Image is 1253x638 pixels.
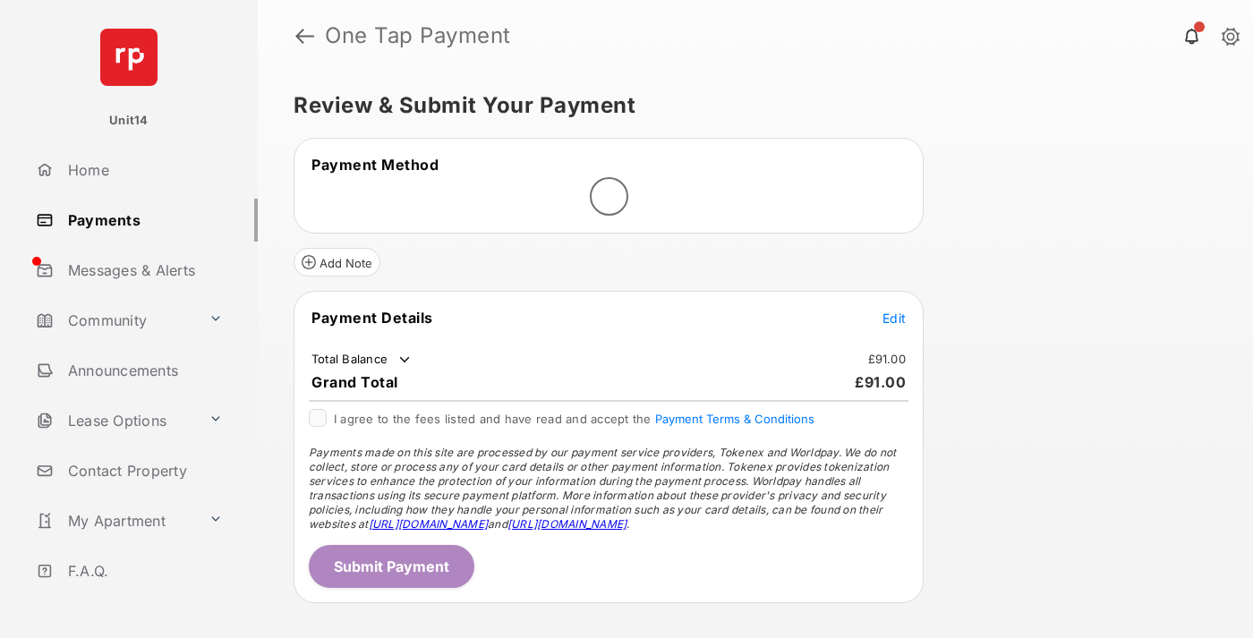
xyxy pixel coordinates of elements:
[309,446,896,531] span: Payments made on this site are processed by our payment service providers, Tokenex and Worldpay. ...
[29,199,258,242] a: Payments
[325,25,511,47] strong: One Tap Payment
[29,299,201,342] a: Community
[100,29,158,86] img: svg+xml;base64,PHN2ZyB4bWxucz0iaHR0cDovL3d3dy53My5vcmcvMjAwMC9zdmciIHdpZHRoPSI2NCIgaGVpZ2h0PSI2NC...
[311,309,433,327] span: Payment Details
[29,349,258,392] a: Announcements
[507,517,626,531] a: [URL][DOMAIN_NAME]
[29,499,201,542] a: My Apartment
[294,248,380,276] button: Add Note
[29,449,258,492] a: Contact Property
[29,549,258,592] a: F.A.Q.
[334,412,814,426] span: I agree to the fees listed and have read and accept the
[29,149,258,191] a: Home
[29,399,201,442] a: Lease Options
[867,351,908,367] td: £91.00
[882,310,906,326] span: Edit
[29,249,258,292] a: Messages & Alerts
[311,156,439,174] span: Payment Method
[109,112,149,130] p: Unit14
[369,517,488,531] a: [URL][DOMAIN_NAME]
[311,351,413,369] td: Total Balance
[655,412,814,426] button: I agree to the fees listed and have read and accept the
[309,545,474,588] button: Submit Payment
[882,309,906,327] button: Edit
[294,95,1203,116] h5: Review & Submit Your Payment
[855,373,906,391] span: £91.00
[311,373,398,391] span: Grand Total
